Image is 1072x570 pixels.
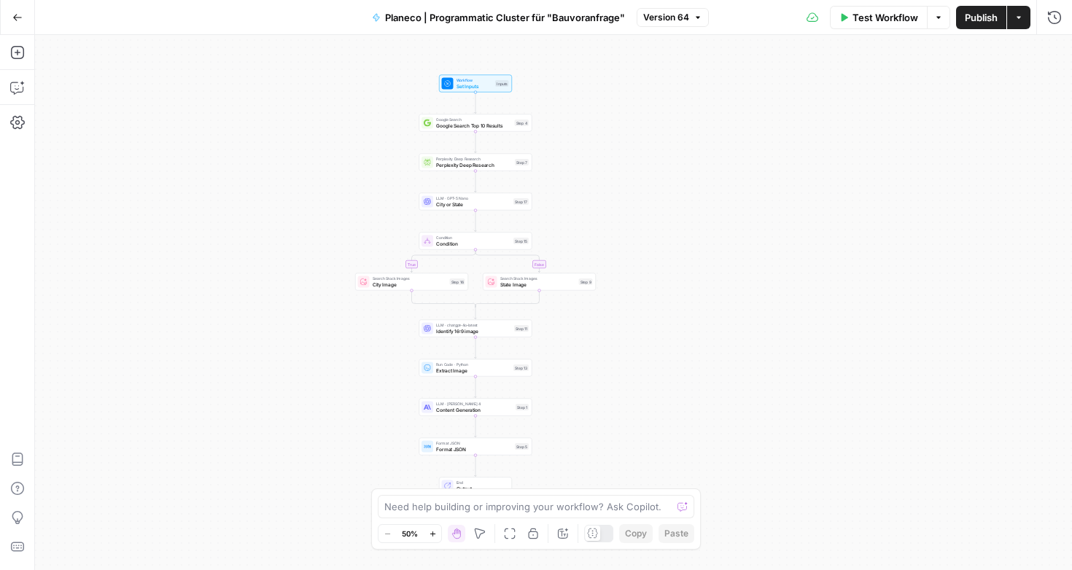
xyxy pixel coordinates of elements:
button: Version 64 [637,8,709,27]
span: Content Generation [436,406,513,413]
span: Search Stock Images [500,276,576,281]
div: Step 17 [513,198,529,205]
div: Perplexity Deep ResearchPerplexity Deep ResearchStep 7 [419,154,532,171]
span: Search Stock Images [373,276,447,281]
span: Run Code · Python [436,362,510,367]
div: Format JSONFormat JSONStep 5 [419,438,532,456]
span: State Image [500,281,576,288]
span: Condition [436,240,510,247]
div: Step 15 [513,238,529,244]
span: LLM · [PERSON_NAME] 4 [436,401,513,407]
button: Test Workflow [830,6,927,29]
div: Step 11 [514,325,529,332]
button: Copy [619,524,653,543]
span: Format JSON [436,440,512,446]
span: Set Inputs [457,82,493,90]
div: Search Stock ImagesState ImageStep 9 [483,273,596,291]
div: Step 16 [450,278,465,285]
div: Step 13 [513,364,529,371]
span: City or State [436,200,510,208]
div: Search Stock ImagesCity ImageStep 16 [355,273,468,291]
g: Edge from step_11 to step_13 [475,337,477,359]
span: Identify 16:9 image [436,327,511,335]
span: Perplexity Deep Research [436,156,512,162]
span: Planeco | Programmatic Cluster für "Bauvoranfrage" [385,10,625,25]
span: City Image [373,281,447,288]
span: Version 64 [643,11,689,24]
g: Edge from step_15 to step_16 [411,250,475,273]
div: Google SearchGoogle Search Top 10 ResultsStep 4 [419,114,532,132]
span: Google Search [436,117,512,122]
div: LLM · chatgpt-4o-latestIdentify 16:9 imageStep 11 [419,320,532,337]
button: Planeco | Programmatic Cluster für "Bauvoranfrage" [363,6,634,29]
span: Condition [436,235,510,241]
span: Google Search Top 10 Results [436,122,512,129]
div: LLM · GPT-5 NanoCity or StateStep 17 [419,193,532,211]
g: Edge from start to step_4 [475,93,477,114]
g: Edge from step_15 to step_9 [475,250,540,273]
div: Inputs [495,80,509,87]
g: Edge from step_5 to end [475,456,477,477]
span: Publish [965,10,998,25]
span: Paste [664,527,688,540]
g: Edge from step_13 to step_1 [475,377,477,398]
button: Paste [659,524,694,543]
span: End [457,480,506,485]
div: EndOutput [419,477,532,495]
g: Edge from step_16 to step_15-conditional-end [412,291,476,308]
g: Edge from step_15-conditional-end to step_11 [475,305,477,319]
div: WorkflowSet InputsInputs [419,75,532,93]
div: Run Code · PythonExtract ImageStep 13 [419,359,532,377]
span: LLM · chatgpt-4o-latest [436,322,511,328]
span: Test Workflow [852,10,918,25]
g: Edge from step_7 to step_17 [475,171,477,192]
g: Edge from step_17 to step_15 [475,211,477,232]
span: LLM · GPT-5 Nano [436,195,510,201]
div: Step 7 [515,159,529,165]
span: Perplexity Deep Research [436,161,512,168]
g: Edge from step_9 to step_15-conditional-end [475,291,540,308]
div: ConditionConditionStep 15 [419,233,532,250]
g: Edge from step_4 to step_7 [475,132,477,153]
g: Edge from step_1 to step_5 [475,416,477,437]
span: Workflow [457,77,493,83]
span: Extract Image [436,367,510,374]
span: Format JSON [436,445,512,453]
div: Step 9 [579,278,593,285]
span: Output [457,485,506,492]
span: 50% [402,528,418,539]
button: Publish [956,6,1006,29]
div: LLM · [PERSON_NAME] 4Content GenerationStep 1 [419,399,532,416]
div: Step 4 [515,120,529,126]
div: Step 5 [515,443,529,450]
span: Copy [625,527,647,540]
div: Step 1 [516,404,529,410]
